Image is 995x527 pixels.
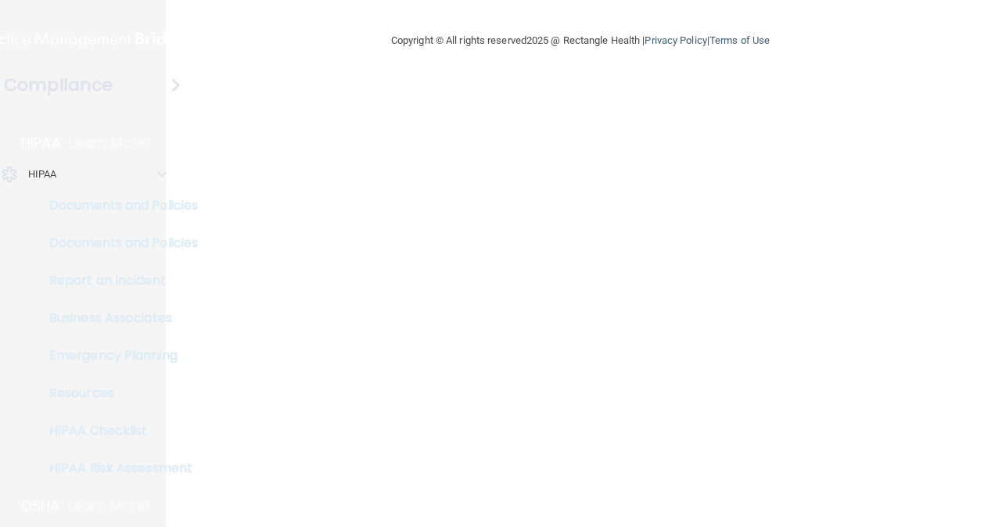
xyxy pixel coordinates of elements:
p: Learn More! [69,134,152,152]
p: Documents and Policies [10,198,224,213]
p: HIPAA [28,165,57,184]
p: Business Associates [10,310,224,326]
p: Documents and Policies [10,235,224,251]
p: HIPAA Risk Assessment [10,461,224,476]
p: HIPAA [21,134,61,152]
p: HIPAA Checklist [10,423,224,439]
p: Report an Incident [10,273,224,289]
p: Learn More! [68,497,151,515]
h4: Compliance [4,74,113,96]
div: Copyright © All rights reserved 2025 @ Rectangle Health | | [295,16,866,66]
a: Privacy Policy [645,34,706,46]
a: Terms of Use [709,34,770,46]
p: OSHA [21,497,60,515]
p: Resources [10,385,224,401]
p: Emergency Planning [10,348,224,364]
